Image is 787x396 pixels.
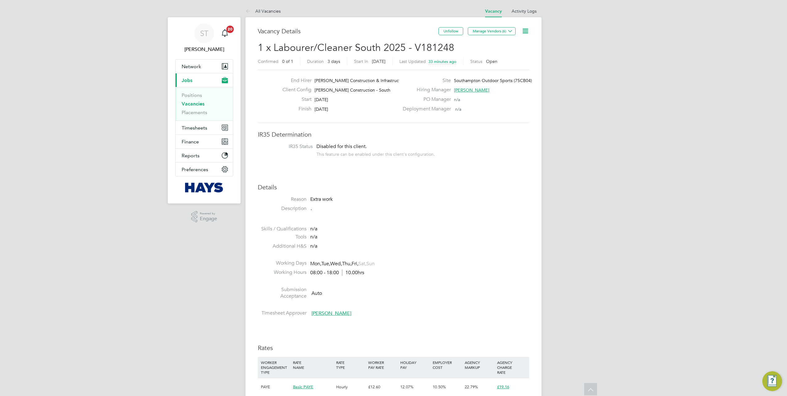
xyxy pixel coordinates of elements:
[182,125,207,131] span: Timesheets
[175,121,233,134] button: Timesheets
[182,153,200,159] span: Reports
[258,269,307,276] label: Working Hours
[182,101,204,107] a: Vacancies
[258,226,307,232] label: Skills / Qualifications
[245,8,281,14] a: All Vacancies
[310,243,317,249] span: n/a
[497,384,509,390] span: £19.16
[175,183,233,192] a: Go to home page
[258,42,454,54] span: 1 x Labourer/Cleaner South 2025 - V181248
[316,150,435,157] div: This feature can be enabled under this client's configuration.
[278,77,311,84] label: End Hirer
[310,234,317,240] span: n/a
[315,87,390,93] span: [PERSON_NAME] Construction - South
[315,97,328,102] span: [DATE]
[399,96,451,103] label: PO Manager
[367,378,399,396] div: £12.60
[366,261,375,267] span: Sun
[486,59,497,64] span: Open
[258,243,307,250] label: Additional H&S
[182,77,192,83] span: Jobs
[433,384,446,390] span: 10.50%
[399,77,451,84] label: Site
[182,109,207,115] a: Placements
[454,97,460,102] span: n/a
[439,27,463,35] button: Unfollow
[321,261,330,267] span: Tue,
[310,226,317,232] span: n/a
[342,261,352,267] span: Thu,
[175,46,233,53] span: Samreet Thandi
[291,357,334,373] div: RATE NAME
[311,290,322,296] span: Auto
[310,270,364,276] div: 08:00 - 18:00
[258,234,307,240] label: Tools
[259,357,291,378] div: WORKER ENGAGEMENT TYPE
[454,87,489,93] span: [PERSON_NAME]
[431,357,463,373] div: EMPLOYER COST
[200,216,217,221] span: Engage
[258,287,307,299] label: Submission Acceptance
[399,106,451,112] label: Deployment Manager
[200,211,217,216] span: Powered by
[463,357,495,373] div: AGENCY MARKUP
[311,310,351,316] span: [PERSON_NAME]
[335,378,367,396] div: Hourly
[485,9,502,14] a: Vacancy
[264,143,313,150] label: IR35 Status
[182,139,199,145] span: Finance
[175,87,233,121] div: Jobs
[278,96,311,103] label: Start
[258,310,307,316] label: Timesheet Approver
[200,29,208,37] span: ST
[512,8,537,14] a: Activity Logs
[399,87,451,93] label: Hiring Manager
[282,59,293,64] span: 0 of 1
[399,357,431,373] div: HOLIDAY PAY
[258,205,307,212] label: Description
[168,17,241,204] nav: Main navigation
[468,27,516,35] button: Manage Vendors (6)
[315,106,328,112] span: [DATE]
[175,23,233,53] a: ST[PERSON_NAME]
[315,78,405,83] span: [PERSON_NAME] Construction & Infrastruct…
[358,261,366,267] span: Sat,
[293,384,313,390] span: Basic PAYE
[191,211,217,223] a: Powered byEngage
[455,106,461,112] span: n/a
[330,261,342,267] span: Wed,
[219,23,231,43] a: 20
[367,357,399,373] div: WORKER PAY RATE
[470,59,482,64] label: Status
[352,261,358,267] span: Fri,
[762,371,782,391] button: Engage Resource Center
[258,260,307,266] label: Working Days
[175,73,233,87] button: Jobs
[372,59,385,64] span: [DATE]
[259,378,291,396] div: PAYE
[465,384,478,390] span: 22.79%
[175,135,233,148] button: Finance
[335,357,367,373] div: RATE TYPE
[182,64,201,69] span: Network
[400,384,414,390] span: 12.07%
[182,167,208,172] span: Preferences
[258,196,307,203] label: Reason
[258,130,529,138] h3: IR35 Determination
[328,59,340,64] span: 3 days
[258,183,529,191] h3: Details
[310,261,321,267] span: Mon,
[354,59,368,64] label: Start In
[428,59,456,64] span: 33 minutes ago
[316,143,367,150] span: Disabled for this client.
[278,87,311,93] label: Client Config
[175,149,233,162] button: Reports
[399,59,426,64] label: Last Updated
[182,92,202,98] a: Positions
[226,26,234,33] span: 20
[185,183,224,192] img: hays-logo-retina.png
[496,357,528,378] div: AGENCY CHARGE RATE
[175,60,233,73] button: Network
[258,27,439,35] h3: Vacancy Details
[454,78,532,83] span: Southampton Outdoor Sports (75CB04)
